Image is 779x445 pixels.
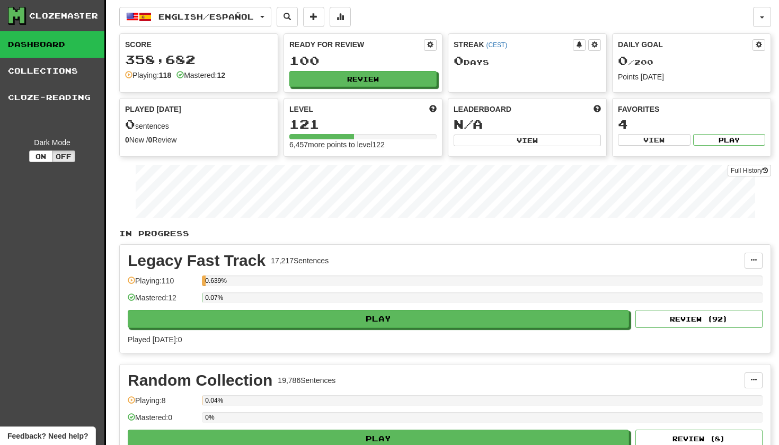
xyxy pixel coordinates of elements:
[289,104,313,114] span: Level
[618,39,753,51] div: Daily Goal
[289,71,437,87] button: Review
[454,104,511,114] span: Leaderboard
[454,117,483,131] span: N/A
[125,136,129,144] strong: 0
[52,150,75,162] button: Off
[128,310,629,328] button: Play
[618,72,765,82] div: Points [DATE]
[128,395,197,413] div: Playing: 8
[119,228,771,239] p: In Progress
[125,135,272,145] div: New / Review
[289,54,437,67] div: 100
[128,412,197,430] div: Mastered: 0
[277,7,298,27] button: Search sentences
[728,165,771,176] a: Full History
[289,39,424,50] div: Ready for Review
[618,58,653,67] span: / 200
[454,135,601,146] button: View
[159,71,171,79] strong: 118
[618,118,765,131] div: 4
[454,54,601,68] div: Day s
[618,104,765,114] div: Favorites
[128,372,272,388] div: Random Collection
[278,375,335,386] div: 19,786 Sentences
[454,53,464,68] span: 0
[635,310,763,328] button: Review (92)
[7,431,88,441] span: Open feedback widget
[303,7,324,27] button: Add sentence to collection
[454,39,573,50] div: Streak
[693,134,766,146] button: Play
[289,118,437,131] div: 121
[29,150,52,162] button: On
[176,70,225,81] div: Mastered:
[148,136,153,144] strong: 0
[29,11,98,21] div: Clozemaster
[125,39,272,50] div: Score
[125,118,272,131] div: sentences
[217,71,225,79] strong: 12
[330,7,351,27] button: More stats
[594,104,601,114] span: This week in points, UTC
[128,335,182,344] span: Played [DATE]: 0
[125,104,181,114] span: Played [DATE]
[158,12,254,21] span: English / Español
[128,275,197,293] div: Playing: 110
[125,117,135,131] span: 0
[119,7,271,27] button: English/Español
[618,53,628,68] span: 0
[125,53,272,66] div: 358,682
[618,134,691,146] button: View
[125,70,171,81] div: Playing:
[271,255,329,266] div: 17,217 Sentences
[128,253,265,269] div: Legacy Fast Track
[128,292,197,310] div: Mastered: 12
[8,137,96,148] div: Dark Mode
[289,139,437,150] div: 6,457 more points to level 122
[429,104,437,114] span: Score more points to level up
[486,41,507,49] a: (CEST)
